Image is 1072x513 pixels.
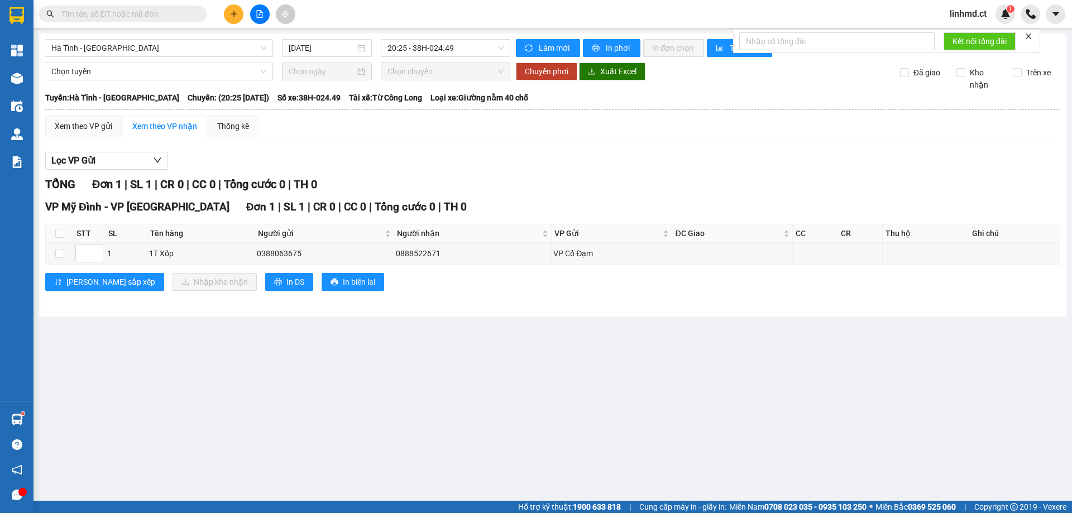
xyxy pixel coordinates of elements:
[106,224,147,243] th: SL
[554,227,661,239] span: VP Gửi
[45,152,168,170] button: Lọc VP Gửi
[125,178,127,191] span: |
[130,178,152,191] span: SL 1
[45,273,164,291] button: sort-ascending[PERSON_NAME] sắp xếp
[397,227,540,239] span: Người nhận
[944,32,1016,50] button: Kết nối tổng đài
[224,4,243,24] button: plus
[387,63,504,80] span: Chọn chuyến
[45,200,229,213] span: VP Mỹ Đình - VP [GEOGRAPHIC_DATA]
[430,92,528,104] span: Loại xe: Giường nằm 40 chỗ
[675,227,781,239] span: ĐC Giao
[525,44,534,53] span: sync
[518,501,621,513] span: Hỗ trợ kỹ thuật:
[908,502,956,511] strong: 0369 525 060
[573,502,621,511] strong: 1900 633 818
[284,200,305,213] span: SL 1
[606,42,631,54] span: In phơi
[1008,5,1012,13] span: 1
[1010,503,1018,511] span: copyright
[186,178,189,191] span: |
[173,273,257,291] button: downloadNhập kho nhận
[516,39,580,57] button: syncLàm mới
[288,178,291,191] span: |
[230,10,238,18] span: plus
[965,66,1004,91] span: Kho nhận
[12,464,22,475] span: notification
[11,156,23,168] img: solution-icon
[11,73,23,84] img: warehouse-icon
[286,276,304,288] span: In DS
[444,200,467,213] span: TH 0
[552,243,672,265] td: VP Cổ Đạm
[132,120,197,132] div: Xem theo VP nhận
[553,247,670,260] div: VP Cổ Đạm
[188,92,269,104] span: Chuyến: (20:25 [DATE])
[74,224,106,243] th: STT
[838,224,883,243] th: CR
[588,68,596,76] span: download
[155,178,157,191] span: |
[600,65,636,78] span: Xuất Excel
[51,154,95,167] span: Lọc VP Gửi
[869,505,873,509] span: ⚪️
[217,120,249,132] div: Thống kê
[349,92,422,104] span: Tài xế: Từ Công Long
[387,40,504,56] span: 20:25 - 38H-024.49
[11,128,23,140] img: warehouse-icon
[1001,9,1011,19] img: icon-new-feature
[257,247,392,260] div: 0388063675
[12,490,22,500] span: message
[61,8,193,20] input: Tìm tên, số ĐT hoặc mã đơn
[729,501,867,513] span: Miền Nam
[45,93,179,102] b: Tuyến: Hà Tĩnh - [GEOGRAPHIC_DATA]
[276,4,295,24] button: aim
[1046,4,1065,24] button: caret-down
[218,178,221,191] span: |
[643,39,704,57] button: In đơn chọn
[289,65,355,78] input: Chọn ngày
[246,200,276,213] span: Đơn 1
[192,178,216,191] span: CC 0
[883,224,969,243] th: Thu hộ
[160,178,184,191] span: CR 0
[396,247,549,260] div: 0888522671
[583,39,640,57] button: printerIn phơi
[344,200,366,213] span: CC 0
[45,178,75,191] span: TỔNG
[516,63,577,80] button: Chuyển phơi
[639,501,726,513] span: Cung cấp máy in - giấy in:
[438,200,441,213] span: |
[313,200,336,213] span: CR 0
[256,10,264,18] span: file-add
[322,273,384,291] button: printerIn biên lai
[969,224,1060,243] th: Ghi chú
[54,278,62,287] span: sort-ascending
[1026,9,1036,19] img: phone-icon
[375,200,435,213] span: Tổng cước 0
[579,63,645,80] button: downloadXuất Excel
[1025,32,1032,40] span: close
[343,276,375,288] span: In biên lai
[9,7,24,24] img: logo-vxr
[539,42,571,54] span: Làm mới
[278,200,281,213] span: |
[11,414,23,425] img: warehouse-icon
[875,501,956,513] span: Miền Bắc
[51,40,266,56] span: Hà Tĩnh - Hà Nội
[274,278,282,287] span: printer
[21,412,25,415] sup: 1
[941,7,996,21] span: linhmd.ct
[55,120,112,132] div: Xem theo VP gửi
[739,32,935,50] input: Nhập số tổng đài
[92,178,122,191] span: Đơn 1
[66,276,155,288] span: [PERSON_NAME] sắp xếp
[331,278,338,287] span: printer
[46,10,54,18] span: search
[1051,9,1061,19] span: caret-down
[1022,66,1055,79] span: Trên xe
[250,4,270,24] button: file-add
[11,45,23,56] img: dashboard-icon
[147,224,256,243] th: Tên hàng
[308,200,310,213] span: |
